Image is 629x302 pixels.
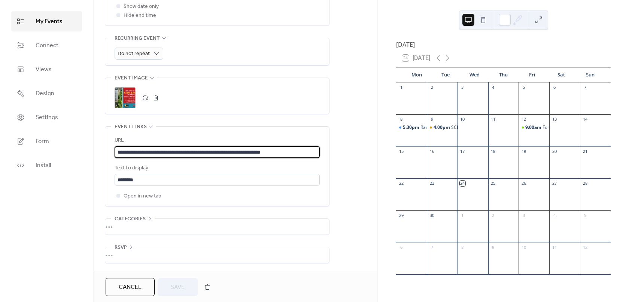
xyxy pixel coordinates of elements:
[429,85,435,90] div: 2
[36,113,58,122] span: Settings
[551,85,557,90] div: 6
[36,65,52,74] span: Views
[489,67,518,82] div: Thu
[115,87,136,108] div: ;
[460,212,465,218] div: 1
[460,117,465,122] div: 10
[11,59,82,79] a: Views
[582,244,588,250] div: 12
[490,212,496,218] div: 2
[124,2,159,11] span: Show date only
[398,212,404,218] div: 29
[521,244,526,250] div: 10
[124,192,161,201] span: Open in new tab
[36,137,49,146] span: Form
[551,212,557,218] div: 4
[398,148,404,154] div: 15
[521,181,526,186] div: 26
[11,11,82,31] a: My Events
[521,212,526,218] div: 3
[429,212,435,218] div: 30
[490,181,496,186] div: 25
[490,148,496,154] div: 18
[36,17,63,26] span: My Events
[521,117,526,122] div: 12
[115,164,318,173] div: Text to display
[398,244,404,250] div: 6
[403,124,420,131] span: 5:30pm
[582,148,588,154] div: 21
[36,161,51,170] span: Install
[429,244,435,250] div: 7
[11,131,82,151] a: Form
[11,107,82,127] a: Settings
[115,74,148,83] span: Event image
[398,85,404,90] div: 1
[460,244,465,250] div: 8
[525,124,543,131] span: 9:00am
[105,219,329,235] div: •••
[106,278,155,296] button: Cancel
[105,247,329,263] div: •••
[576,67,605,82] div: Sun
[460,181,465,186] div: 24
[519,124,549,131] div: Forestry Field Day
[551,181,557,186] div: 27
[490,85,496,90] div: 4
[11,35,82,55] a: Connect
[547,67,575,82] div: Sat
[427,124,458,131] div: SCD Board of Supervisors Meeting
[543,124,575,131] div: Forestry [DATE]
[118,49,150,59] span: Do not repeat
[434,124,451,131] span: 4:00pm
[521,148,526,154] div: 19
[521,85,526,90] div: 5
[429,181,435,186] div: 23
[115,136,318,145] div: URL
[431,67,460,82] div: Tue
[119,283,142,292] span: Cancel
[429,117,435,122] div: 9
[582,212,588,218] div: 5
[460,67,489,82] div: Wed
[582,181,588,186] div: 28
[36,41,58,50] span: Connect
[551,244,557,250] div: 11
[460,85,465,90] div: 3
[518,67,547,82] div: Fri
[398,117,404,122] div: 8
[490,244,496,250] div: 9
[551,148,557,154] div: 20
[36,89,54,98] span: Design
[402,67,431,82] div: Mon
[429,148,435,154] div: 16
[420,124,538,131] div: Rain Barrel Workshop: Retrofitting & Linking Two Barrels
[551,117,557,122] div: 13
[115,243,127,252] span: RSVP
[451,124,523,131] div: SCD Board of Supervisors Meeting
[396,124,427,131] div: Rain Barrel Workshop: Retrofitting & Linking Two Barrels
[398,181,404,186] div: 22
[11,155,82,175] a: Install
[115,215,146,224] span: Categories
[115,34,160,43] span: Recurring event
[11,83,82,103] a: Design
[115,123,147,132] span: Event links
[396,40,611,49] div: [DATE]
[460,148,465,154] div: 17
[582,117,588,122] div: 14
[582,85,588,90] div: 7
[124,11,156,20] span: Hide end time
[490,117,496,122] div: 11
